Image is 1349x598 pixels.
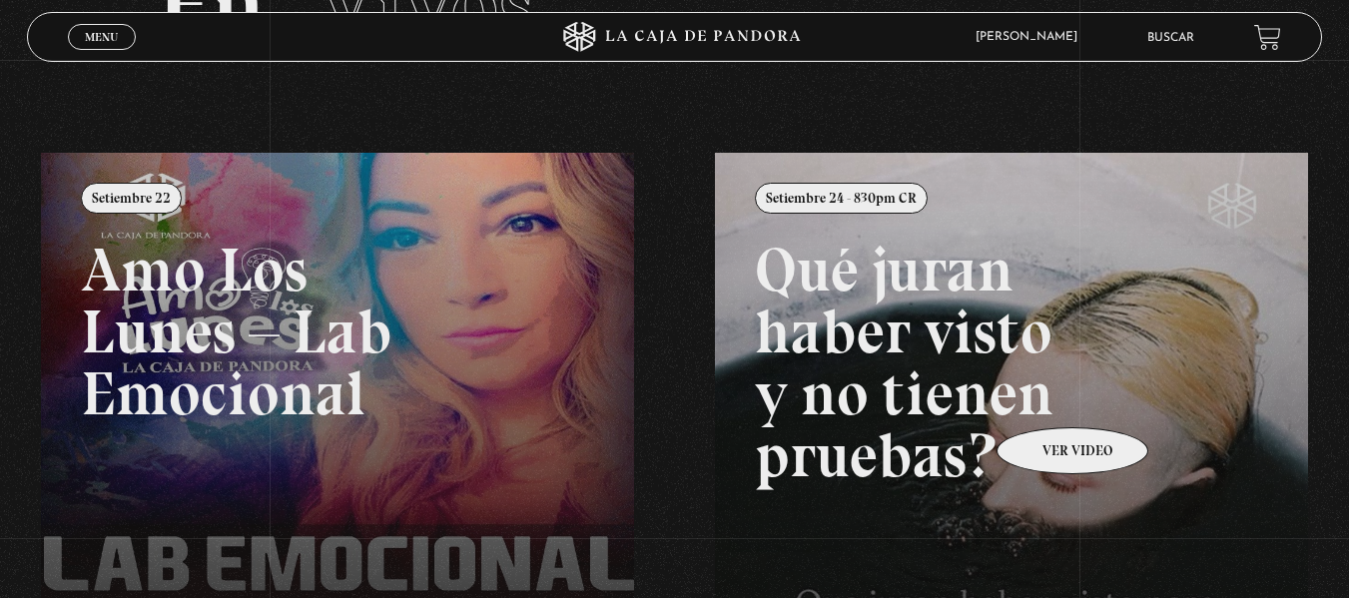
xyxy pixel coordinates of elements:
[966,31,1097,43] span: [PERSON_NAME]
[1147,32,1194,44] a: Buscar
[85,31,118,43] span: Menu
[78,48,125,62] span: Cerrar
[1254,23,1281,50] a: View your shopping cart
